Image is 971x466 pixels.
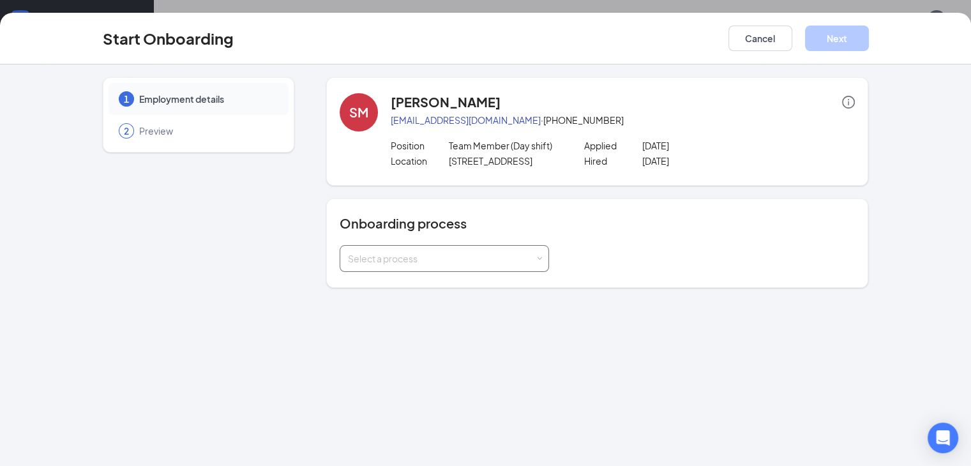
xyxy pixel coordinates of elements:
div: SM [349,103,368,121]
h3: Start Onboarding [103,27,234,49]
div: Open Intercom Messenger [928,423,958,453]
p: Applied [584,139,642,152]
h4: [PERSON_NAME] [391,93,501,111]
p: Team Member (Day shift) [448,139,564,152]
p: [STREET_ADDRESS] [448,154,564,167]
span: info-circle [842,96,855,109]
span: 1 [124,93,129,105]
span: Preview [139,124,276,137]
button: Next [805,26,869,51]
div: Select a process [348,252,535,265]
h4: Onboarding process [340,214,855,232]
p: [DATE] [642,139,758,152]
p: Hired [584,154,642,167]
p: Position [391,139,449,152]
button: Cancel [728,26,792,51]
p: · [PHONE_NUMBER] [391,114,855,126]
span: 2 [124,124,129,137]
span: Employment details [139,93,276,105]
p: Location [391,154,449,167]
p: [DATE] [642,154,758,167]
a: [EMAIL_ADDRESS][DOMAIN_NAME] [391,114,541,126]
